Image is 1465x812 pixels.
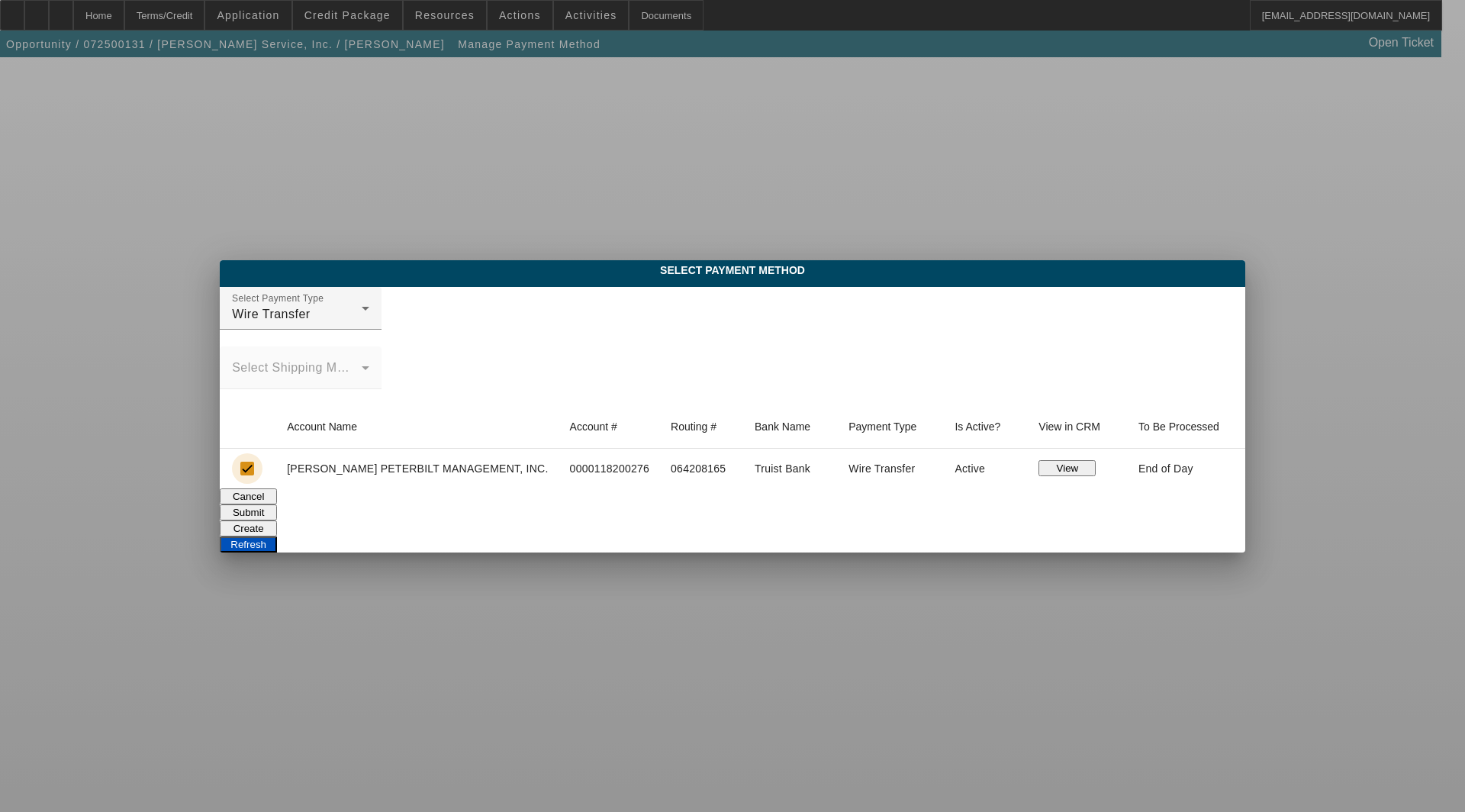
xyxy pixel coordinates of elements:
td: 064208165 [658,449,742,488]
span: Select Payment Method [231,264,1234,276]
span: Wire Transfer [232,308,311,321]
div: Account # [570,418,617,435]
div: Payment Type [848,418,930,435]
button: Cancel [220,488,277,504]
div: Routing # [671,418,716,435]
div: Is Active? [955,418,1000,435]
div: Account # [570,418,646,435]
div: Payment Type [848,418,916,435]
mat-label: Select Payment Type [232,293,324,303]
td: End of Day [1126,449,1245,488]
td: Wire Transfer [836,449,942,488]
td: [PERSON_NAME] PETERBILT MANAGEMENT, INC. [275,449,557,488]
td: Active [942,449,1026,488]
div: Bank Name [755,418,824,435]
div: To Be Processed [1138,418,1219,435]
button: View [1038,460,1096,476]
td: Truist Bank [742,449,836,488]
div: View in CRM [1038,418,1100,435]
div: Account Name [287,418,357,435]
div: View in CRM [1038,418,1114,435]
td: 0000118200276 [558,449,658,488]
div: Is Active? [955,418,1014,435]
button: Refresh [220,536,277,553]
div: Routing # [671,418,730,435]
div: Account Name [287,418,545,435]
button: Create [220,520,277,536]
mat-label: Select Shipping Method [232,361,369,374]
button: Submit [220,504,277,520]
div: To Be Processed [1138,418,1233,435]
div: Bank Name [755,418,810,435]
